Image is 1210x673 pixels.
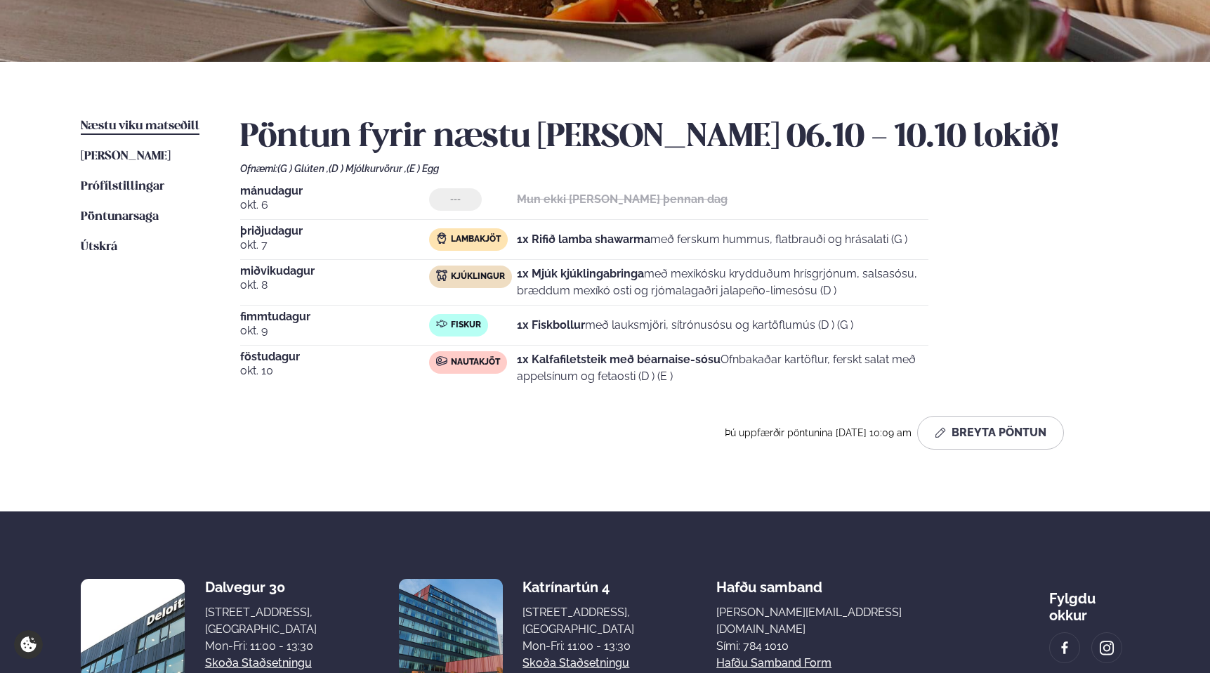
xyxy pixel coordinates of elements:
[517,192,728,206] strong: Mun ekki [PERSON_NAME] þennan dag
[716,638,967,655] p: Sími: 784 1010
[517,266,928,299] p: með mexíkósku krydduðum hrísgrjónum, salsasósu, bræddum mexíkó osti og rjómalagaðri jalapeño-lime...
[436,355,447,367] img: beef.svg
[81,148,171,165] a: [PERSON_NAME]
[240,311,429,322] span: fimmtudagur
[1099,640,1114,656] img: image alt
[240,237,429,254] span: okt. 7
[329,163,407,174] span: (D ) Mjólkurvörur ,
[517,317,853,334] p: með lauksmjöri, sítrónusósu og kartöflumús (D ) (G )
[522,579,634,596] div: Katrínartún 4
[451,357,500,368] span: Nautakjöt
[917,416,1064,450] button: Breyta Pöntun
[240,266,429,277] span: miðvikudagur
[517,318,585,332] strong: 1x Fiskbollur
[517,353,721,366] strong: 1x Kalfafiletsteik með béarnaise-sósu
[14,630,43,659] a: Cookie settings
[522,604,634,638] div: [STREET_ADDRESS], [GEOGRAPHIC_DATA]
[407,163,439,174] span: (E ) Egg
[522,655,629,672] a: Skoða staðsetningu
[1092,633,1122,662] a: image alt
[205,579,317,596] div: Dalvegur 30
[716,604,967,638] a: [PERSON_NAME][EMAIL_ADDRESS][DOMAIN_NAME]
[517,267,644,280] strong: 1x Mjúk kjúklingabringa
[522,638,634,655] div: Mon-Fri: 11:00 - 13:30
[716,655,831,672] a: Hafðu samband form
[436,233,447,244] img: Lamb.svg
[240,351,429,362] span: föstudagur
[725,427,912,438] span: Þú uppfærðir pöntunina [DATE] 10:09 am
[205,638,317,655] div: Mon-Fri: 11:00 - 13:30
[81,181,164,192] span: Prófílstillingar
[436,318,447,329] img: fish.svg
[81,211,159,223] span: Pöntunarsaga
[240,226,429,237] span: þriðjudagur
[716,568,822,596] span: Hafðu samband
[81,118,199,135] a: Næstu viku matseðill
[240,362,429,379] span: okt. 10
[451,234,501,245] span: Lambakjöt
[81,209,159,226] a: Pöntunarsaga
[240,118,1129,157] h2: Pöntun fyrir næstu [PERSON_NAME] 06.10 - 10.10 lokið!
[240,197,429,214] span: okt. 6
[240,322,429,339] span: okt. 9
[81,178,164,195] a: Prófílstillingar
[1049,579,1129,624] div: Fylgdu okkur
[240,277,429,294] span: okt. 8
[240,185,429,197] span: mánudagur
[277,163,329,174] span: (G ) Glúten ,
[517,233,650,246] strong: 1x Rifið lamba shawarma
[436,270,447,281] img: chicken.svg
[240,163,1129,174] div: Ofnæmi:
[1057,640,1072,656] img: image alt
[81,241,117,253] span: Útskrá
[451,271,505,282] span: Kjúklingur
[205,655,312,672] a: Skoða staðsetningu
[81,150,171,162] span: [PERSON_NAME]
[517,351,928,385] p: Ofnbakaðar kartöflur, ferskt salat með appelsínum og fetaosti (D ) (E )
[81,120,199,132] span: Næstu viku matseðill
[451,320,481,331] span: Fiskur
[450,194,461,205] span: ---
[205,604,317,638] div: [STREET_ADDRESS], [GEOGRAPHIC_DATA]
[1050,633,1079,662] a: image alt
[81,239,117,256] a: Útskrá
[517,231,907,248] p: með ferskum hummus, flatbrauði og hrásalati (G )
